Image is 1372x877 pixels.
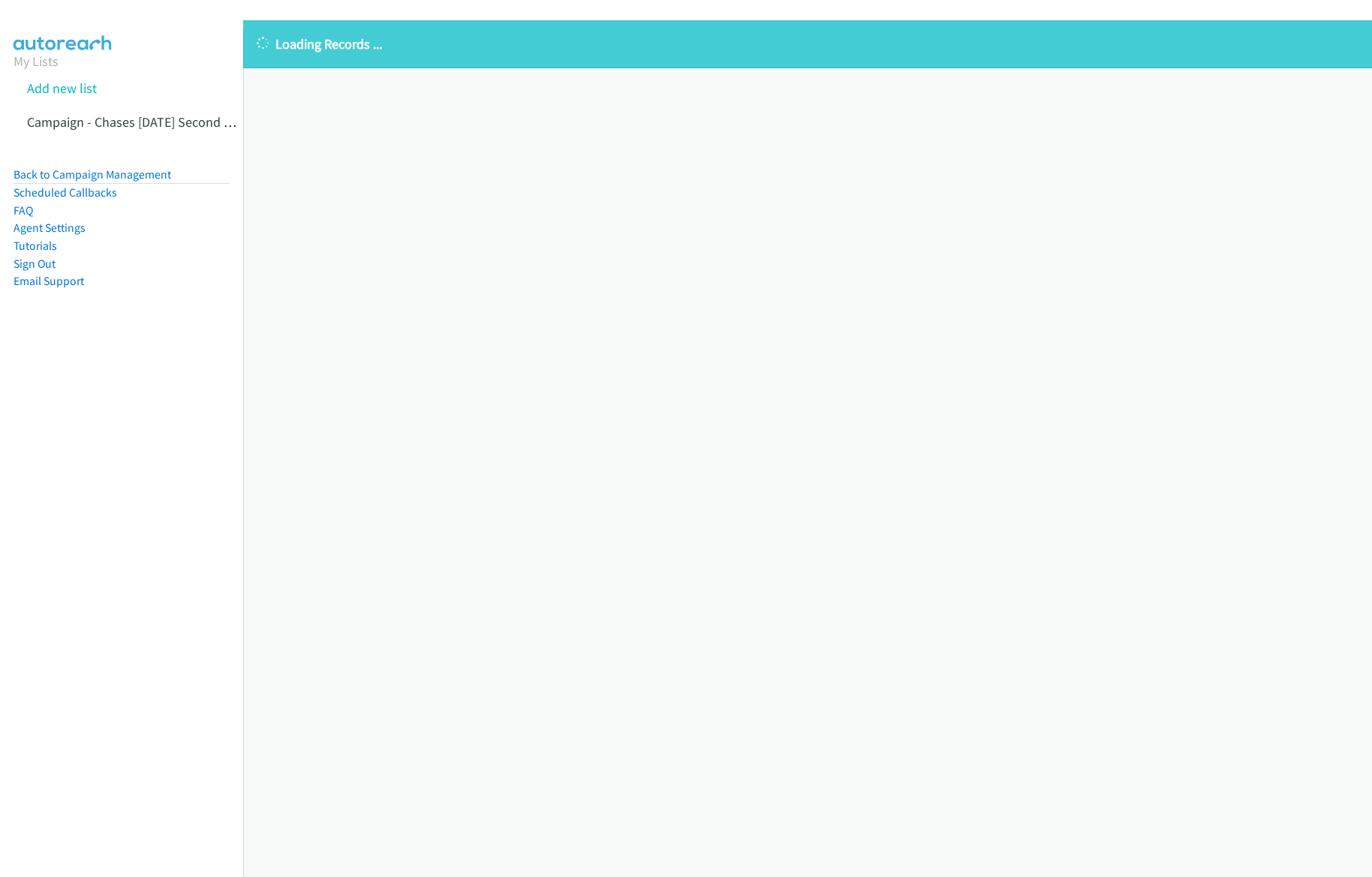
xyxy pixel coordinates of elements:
a: Back to Campaign Management [14,167,171,182]
p: Loading Records ... [257,34,1358,54]
a: Scheduled Callbacks [14,185,117,200]
a: Campaign - Chases [DATE] Second Attempt [27,113,270,131]
a: My Lists [14,53,59,70]
a: FAQ [14,203,33,218]
a: Sign Out [14,257,56,271]
a: Agent Settings [14,221,86,235]
a: Add new list [27,80,97,97]
a: Tutorials [14,239,57,253]
a: Email Support [14,274,84,288]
